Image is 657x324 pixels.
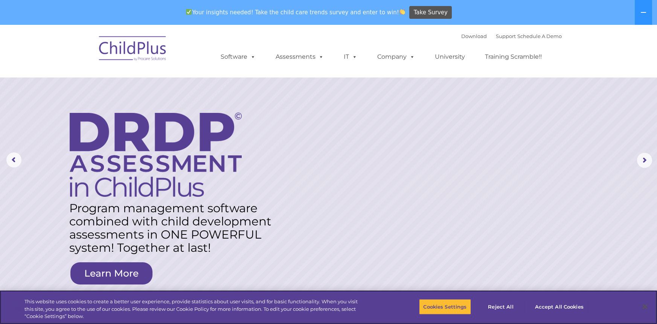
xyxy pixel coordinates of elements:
[496,33,516,39] a: Support
[186,9,192,15] img: ✅
[531,299,588,315] button: Accept All Cookies
[105,81,137,86] span: Phone number
[213,49,264,64] a: Software
[414,6,448,19] span: Take Survey
[370,49,423,64] a: Company
[477,299,524,315] button: Reject All
[409,6,452,19] a: Take Survey
[399,9,405,15] img: 👏
[95,31,171,68] img: ChildPlus by Procare Solutions
[637,298,653,315] button: Close
[268,49,332,64] a: Assessments
[462,33,562,39] font: |
[518,33,562,39] a: Schedule A Demo
[478,49,550,64] a: Training Scramble!!
[337,49,365,64] a: IT
[24,298,361,320] div: This website uses cookies to create a better user experience, provide statistics about user visit...
[419,299,471,315] button: Cookies Settings
[70,262,152,284] a: Learn More
[70,113,242,197] img: DRDP Assessment in ChildPlus
[462,33,487,39] a: Download
[105,50,128,55] span: Last name
[428,49,473,64] a: University
[183,5,409,20] span: Your insights needed! Take the child care trends survey and enter to win!
[69,202,280,254] rs-layer: Program management software combined with child development assessments in ONE POWERFUL system! T...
